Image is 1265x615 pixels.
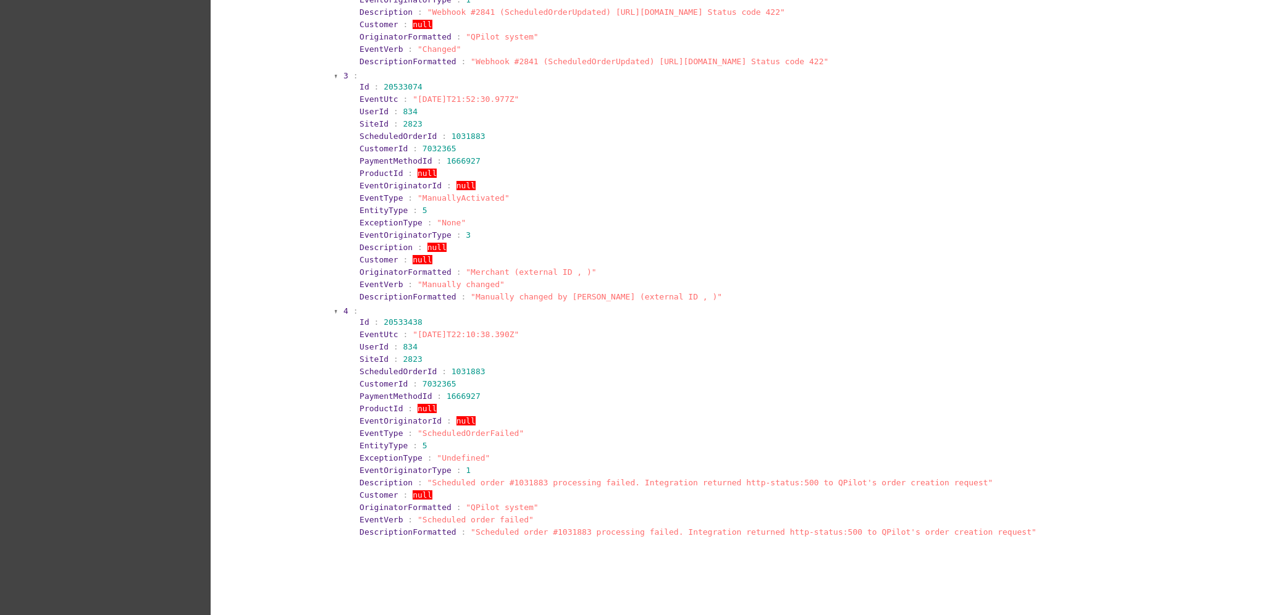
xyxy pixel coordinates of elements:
span: EventOriginatorId [359,416,442,425]
span: ScheduledOrderId [359,132,437,141]
span: : [393,354,398,364]
span: : [413,441,418,450]
span: Description [359,478,413,487]
span: "QPilot system" [466,503,538,512]
span: DescriptionFormatted [359,292,456,301]
span: null [413,490,432,500]
span: : [374,317,379,327]
span: : [456,32,461,41]
span: : [456,466,461,475]
span: 834 [403,107,418,116]
span: : [413,379,418,388]
span: 20533438 [384,317,422,327]
span: Customer [359,20,398,29]
span: : [437,156,442,165]
span: CustomerId [359,144,408,153]
span: 20533074 [384,82,422,91]
span: : [393,119,398,128]
span: EventType [359,193,403,203]
span: "Scheduled order #1031883 processing failed. Integration returned http-status:500 to QPilot's ord... [427,478,993,487]
span: : [403,255,408,264]
span: EventVerb [359,280,403,289]
span: null [418,169,437,178]
span: null [413,20,432,29]
span: ProductId [359,404,403,413]
span: ScheduledOrderId [359,367,437,376]
span: ExceptionType [359,218,422,227]
span: ProductId [359,169,403,178]
span: "[DATE]T22:10:38.390Z" [413,330,519,339]
span: : [408,280,413,289]
span: EventVerb [359,515,403,524]
span: : [408,404,413,413]
span: UserId [359,107,389,116]
span: null [456,181,476,190]
span: EventOriginatorType [359,230,452,240]
span: 2823 [403,119,422,128]
span: "Webhook #2841 (ScheduledOrderUpdated) [URL][DOMAIN_NAME] Status code 422" [427,7,785,17]
span: : [413,144,418,153]
span: PaymentMethodId [359,391,432,401]
span: Description [359,243,413,252]
span: : [353,71,358,80]
span: : [461,57,466,66]
span: : [418,478,422,487]
span: "Merchant (external ID , )" [466,267,596,277]
span: : [393,107,398,116]
span: : [461,527,466,537]
span: : [447,181,452,190]
span: OriginatorFormatted [359,267,452,277]
span: : [456,267,461,277]
span: null [418,404,437,413]
span: 1666927 [447,391,481,401]
span: : [427,453,432,462]
span: "Manually changed" [418,280,505,289]
span: ExceptionType [359,453,422,462]
span: OriginatorFormatted [359,503,452,512]
span: EntityType [359,441,408,450]
span: "Manually changed by [PERSON_NAME] (external ID , )" [471,292,722,301]
span: : [408,193,413,203]
span: : [353,306,358,316]
span: : [418,243,422,252]
span: EventUtc [359,94,398,104]
span: : [418,7,422,17]
span: Customer [359,255,398,264]
span: "Scheduled order #1031883 processing failed. Integration returned http-status:500 to QPilot's ord... [471,527,1036,537]
span: "Changed" [418,44,461,54]
span: 1031883 [452,132,485,141]
span: Id [359,82,369,91]
span: DescriptionFormatted [359,527,456,537]
span: "None" [437,218,466,227]
span: : [447,416,452,425]
span: : [456,230,461,240]
span: "[DATE]T21:52:30.977Z" [413,94,519,104]
span: CustomerId [359,379,408,388]
span: 2823 [403,354,422,364]
span: : [403,490,408,500]
span: : [393,342,398,351]
span: "ManuallyActivated" [418,193,510,203]
span: DescriptionFormatted [359,57,456,66]
span: Customer [359,490,398,500]
span: 7032365 [422,379,456,388]
span: 3 [466,230,471,240]
span: : [413,206,418,215]
span: EventUtc [359,330,398,339]
span: EventOriginatorType [359,466,452,475]
span: : [437,391,442,401]
span: 1666927 [447,156,481,165]
span: OriginatorFormatted [359,32,452,41]
span: 834 [403,342,418,351]
span: 5 [422,441,427,450]
span: "ScheduledOrderFailed" [418,429,524,438]
span: Description [359,7,413,17]
span: : [461,292,466,301]
span: : [408,429,413,438]
span: null [456,416,476,425]
span: null [427,243,447,252]
span: : [403,94,408,104]
span: SiteId [359,119,389,128]
span: : [408,169,413,178]
span: : [442,132,447,141]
